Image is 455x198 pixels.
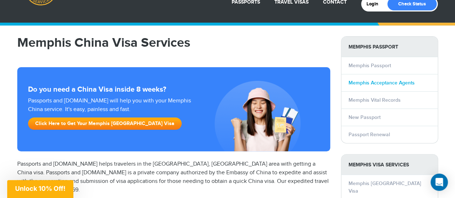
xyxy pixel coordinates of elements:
[17,36,330,49] h1: Memphis China Visa Services
[349,63,391,69] a: Memphis Passport
[349,114,381,120] a: New Passport
[349,132,390,138] a: Passport Renewal
[349,80,415,86] a: Memphis Acceptance Agents
[7,180,73,198] div: Unlock 10% Off!
[341,37,438,57] strong: Memphis Passport
[25,97,199,133] div: Passports and [DOMAIN_NAME] will help you with your Memphis China service. It's easy, painless an...
[341,155,438,175] strong: Memphis Visa Services
[349,180,421,194] a: Memphis [GEOGRAPHIC_DATA] Visa
[28,118,182,130] a: Click Here to Get Your Memphis [GEOGRAPHIC_DATA] Visa
[431,174,448,191] div: Open Intercom Messenger
[15,185,65,192] span: Unlock 10% Off!
[349,97,401,103] a: Memphis Vital Records
[17,160,330,194] p: Passports and [DOMAIN_NAME] helps travelers in the [GEOGRAPHIC_DATA], [GEOGRAPHIC_DATA] area with...
[28,85,319,94] strong: Do you need a China Visa inside 8 weeks?
[367,1,383,7] a: Login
